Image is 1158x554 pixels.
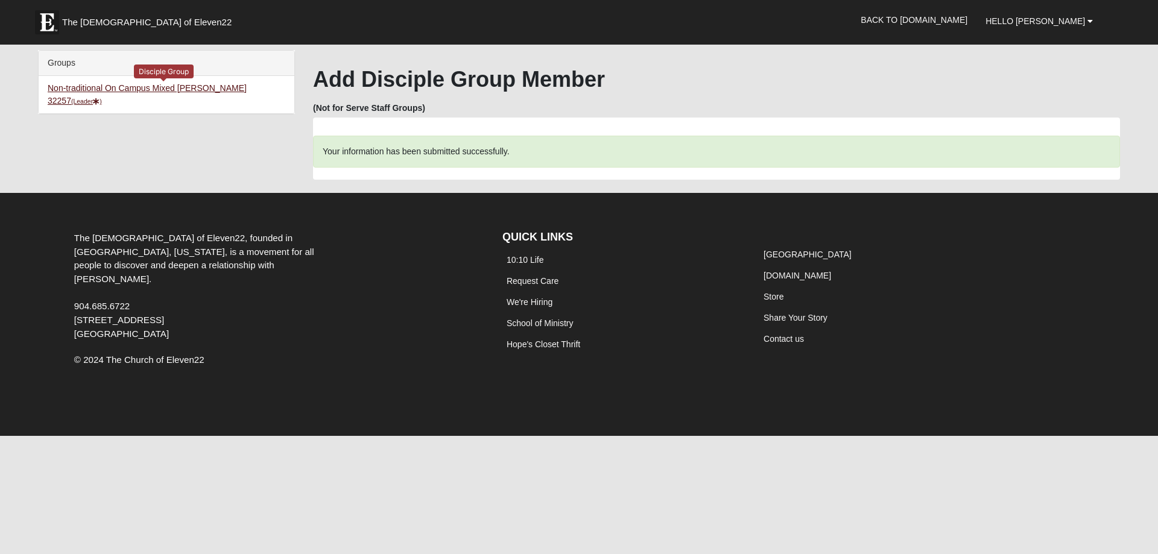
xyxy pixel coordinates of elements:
[134,65,194,78] div: Disciple Group
[986,16,1085,26] span: Hello [PERSON_NAME]
[764,250,852,259] a: [GEOGRAPHIC_DATA]
[65,231,350,341] div: The [DEMOGRAPHIC_DATA] of Eleven22, founded in [GEOGRAPHIC_DATA], [US_STATE], is a movement for a...
[29,4,270,34] a: The [DEMOGRAPHIC_DATA] of Eleven22
[313,66,1120,92] h1: Add Disciple Group Member
[507,318,573,328] a: School of Ministry
[39,51,294,76] div: Groups
[764,271,831,280] a: [DOMAIN_NAME]
[764,313,827,323] a: Share Your Story
[852,5,976,35] a: Back to [DOMAIN_NAME]
[35,10,59,34] img: Eleven22 logo
[976,6,1102,36] a: Hello [PERSON_NAME]
[507,297,552,307] a: We're Hiring
[764,292,783,301] a: Store
[74,354,204,365] span: © 2024 The Church of Eleven22
[507,255,544,265] a: 10:10 Life
[507,276,558,286] a: Request Care
[507,339,580,349] a: Hope's Closet Thrift
[74,329,169,339] span: [GEOGRAPHIC_DATA]
[323,146,510,156] span: Your information has been submitted successfully.
[313,103,1120,113] h5: (Not for Serve Staff Groups)
[764,334,804,344] a: Contact us
[502,231,741,244] h4: QUICK LINKS
[71,98,102,105] small: (Leader )
[62,16,232,28] span: The [DEMOGRAPHIC_DATA] of Eleven22
[48,83,247,105] a: Non-traditional On Campus Mixed [PERSON_NAME] 32257(Leader)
